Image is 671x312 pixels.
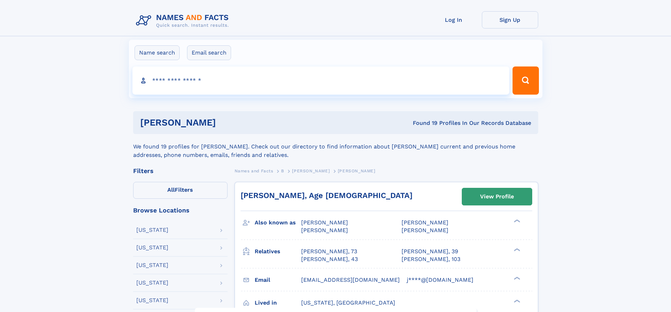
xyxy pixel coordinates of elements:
[167,186,175,193] span: All
[338,168,375,173] span: [PERSON_NAME]
[136,227,168,233] div: [US_STATE]
[281,166,284,175] a: B
[187,45,231,60] label: Email search
[301,299,395,306] span: [US_STATE], [GEOGRAPHIC_DATA]
[301,227,348,234] span: [PERSON_NAME]
[133,168,228,174] div: Filters
[462,188,532,205] a: View Profile
[136,262,168,268] div: [US_STATE]
[402,227,448,234] span: [PERSON_NAME]
[402,255,460,263] a: [PERSON_NAME], 103
[132,66,510,95] input: search input
[292,168,330,173] span: [PERSON_NAME]
[512,66,539,95] button: Search Button
[241,191,412,200] a: [PERSON_NAME], Age [DEMOGRAPHIC_DATA]
[136,298,168,303] div: [US_STATE]
[136,280,168,286] div: [US_STATE]
[133,207,228,214] div: Browse Locations
[512,247,521,252] div: ❯
[301,219,348,226] span: [PERSON_NAME]
[301,255,358,263] a: [PERSON_NAME], 43
[480,189,514,205] div: View Profile
[235,166,273,175] a: Names and Facts
[255,246,301,257] h3: Relatives
[255,297,301,309] h3: Lived in
[133,134,538,159] div: We found 19 profiles for [PERSON_NAME]. Check out our directory to find information about [PERSON...
[255,274,301,286] h3: Email
[512,276,521,280] div: ❯
[512,219,521,223] div: ❯
[402,248,458,255] a: [PERSON_NAME], 39
[292,166,330,175] a: [PERSON_NAME]
[133,11,235,30] img: Logo Names and Facts
[255,217,301,229] h3: Also known as
[136,245,168,250] div: [US_STATE]
[301,248,357,255] a: [PERSON_NAME], 73
[425,11,482,28] a: Log In
[512,299,521,303] div: ❯
[402,219,448,226] span: [PERSON_NAME]
[140,118,315,127] h1: [PERSON_NAME]
[301,276,400,283] span: [EMAIL_ADDRESS][DOMAIN_NAME]
[281,168,284,173] span: B
[314,119,531,127] div: Found 19 Profiles In Our Records Database
[135,45,180,60] label: Name search
[133,182,228,199] label: Filters
[482,11,538,28] a: Sign Up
